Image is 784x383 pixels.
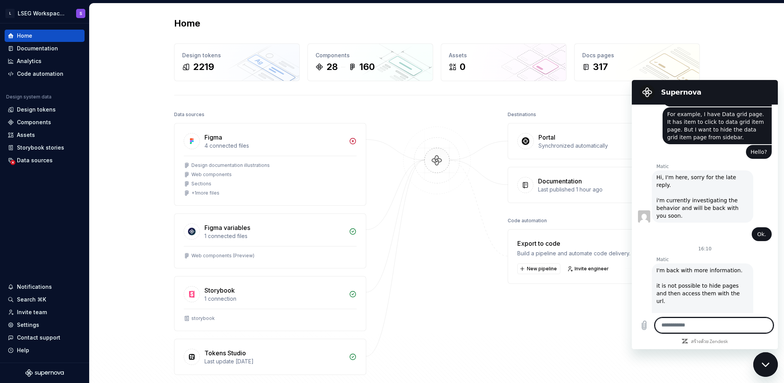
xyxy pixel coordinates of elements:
div: Docs pages [582,52,692,59]
svg: Supernova Logo [25,369,64,377]
a: Invite engineer [565,263,612,274]
h2: Home [174,17,200,30]
div: Design documentation illustrations [191,162,270,168]
div: Invite team [17,308,47,316]
iframe: ปุ่มเพื่อเปิดหน้าต่างการส่งข้อความ การสนทนาที่กำลังดำเนินการ [753,352,778,377]
div: Data sources [174,109,204,120]
div: Tokens Studio [204,348,246,358]
div: LSEG Workspace Design System [18,10,67,17]
div: S [80,10,82,17]
a: Assets [5,129,85,141]
a: Invite team [5,306,85,318]
div: Components [316,52,425,59]
div: I'm back with more information. it is not possible to hide pages and then access them with the ur... [25,187,117,302]
div: Last published 1 hour ago [538,186,645,193]
div: Web components (Preview) [191,253,254,259]
button: Notifications [5,281,85,293]
button: Search ⌘K [5,293,85,306]
div: Documentation [538,177,582,186]
div: Design system data [6,94,51,100]
a: Components [5,116,85,128]
a: Tokens StudioLast update [DATE] [174,339,366,375]
div: 28 [326,61,338,73]
div: Figma [204,133,222,142]
div: Web components [191,172,232,178]
div: Last update [DATE] [204,358,344,365]
div: Home [17,32,32,40]
div: Design tokens [182,52,292,59]
button: Contact support [5,331,85,344]
div: Analytics [17,57,42,65]
div: Documentation [17,45,58,52]
div: 2219 [193,61,214,73]
div: Portal [538,133,555,142]
div: Assets [17,131,35,139]
div: Data sources [17,157,53,164]
div: Sections [191,181,211,187]
a: Components28160 [307,43,433,81]
div: 4 connected files [204,142,344,150]
div: 160 [359,61,375,73]
a: Figma variables1 connected filesWeb components (Preview) [174,213,366,268]
div: Settings [17,321,39,329]
div: Synchronized automatically [538,142,645,150]
div: Storybook [204,286,235,295]
a: Storybook1 connectionstorybook [174,276,366,331]
a: Home [5,30,85,42]
div: Assets [449,52,558,59]
div: 1 connection [204,295,344,303]
iframe: หน้าต่างการส่งข้อความ [632,80,778,349]
div: + 1 more files [191,190,219,196]
button: Help [5,344,85,356]
div: Search ⌘K [17,296,46,303]
div: L [5,9,15,18]
div: 1 connected files [204,232,344,240]
a: สร้างด้วย Zendesk: เยี่ยมชมเว็บไซต์ Zendesk ในแท็บใหม่ [59,259,96,265]
div: Code automation [17,70,63,78]
a: Docs pages317 [574,43,700,81]
div: Notifications [17,283,52,291]
a: Code automation [5,68,85,80]
div: storybook [191,315,215,321]
div: Destinations [508,109,536,120]
span: New pipeline [527,266,557,272]
a: Figma4 connected filesDesign documentation illustrationsWeb componentsSections+1more files [174,123,366,206]
a: Assets0 [441,43,566,81]
div: Storybook stories [17,144,64,152]
a: Settings [5,319,85,331]
a: Design tokens2219 [174,43,300,81]
div: Contact support [17,334,60,341]
a: Documentation [5,42,85,55]
a: Analytics [5,55,85,67]
div: Export to code [517,239,630,248]
div: 317 [593,61,608,73]
div: 0 [460,61,465,73]
div: Code automation [508,215,547,226]
div: Design tokens [17,106,56,113]
a: Design tokens [5,103,85,116]
div: Build a pipeline and automate code delivery. [517,250,630,257]
div: Figma variables [204,223,250,232]
a: Data sources [5,154,85,167]
div: Help [17,346,29,354]
div: Components [17,118,51,126]
a: Storybook stories [5,142,85,154]
span: Invite engineer [575,266,609,272]
button: อัปโหลดไฟล์ [5,238,20,253]
button: New pipeline [517,263,560,274]
button: LLSEG Workspace Design SystemS [2,5,88,22]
